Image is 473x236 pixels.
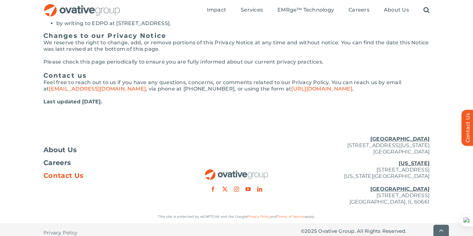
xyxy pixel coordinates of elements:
[43,59,430,65] p: Please check this page periodically to ensure you are fully informed about our current privacy pr...
[241,7,263,14] a: Services
[348,7,369,14] a: Careers
[43,147,77,153] span: About Us
[43,72,430,79] h5: Contact us
[43,147,172,179] nav: Footer Menu
[301,160,430,205] p: [STREET_ADDRESS] [US_STATE][GEOGRAPHIC_DATA] [STREET_ADDRESS] [GEOGRAPHIC_DATA], IL 60661
[246,187,251,192] a: youtube
[43,99,102,105] strong: Last updated [DATE].
[43,79,430,92] p: Feel free to reach out to us if you have any questions, concerns, or comments related to our Priv...
[204,169,269,175] a: OG_Full_horizontal_RGB
[277,7,334,14] a: EMRge™ Technology
[222,187,227,192] a: twitter
[43,147,172,153] a: About Us
[370,136,430,142] u: [GEOGRAPHIC_DATA]
[423,7,430,14] a: Search
[277,214,305,219] a: Terms of Service
[247,214,270,219] a: Privacy Policy
[43,230,77,236] span: Privacy Policy
[384,7,409,14] a: About Us
[43,172,83,179] span: Contact Us
[301,228,430,234] p: © Ovative Group. All Rights Reserved.
[207,7,226,13] span: Impact
[43,32,430,39] h5: Changes to our Privacy Notice
[370,186,430,192] u: [GEOGRAPHIC_DATA]
[43,160,71,166] span: Careers
[301,136,430,155] p: [STREET_ADDRESS][US_STATE] [GEOGRAPHIC_DATA]
[43,172,172,179] a: Contact Us
[348,7,369,13] span: Careers
[384,7,409,13] span: About Us
[43,3,121,9] a: OG_Full_horizontal_RGB
[43,214,430,220] p: This site is protected by reCAPTCHA and the Google and apply.
[305,228,317,234] span: 2025
[207,7,226,14] a: Impact
[49,86,146,92] a: [EMAIL_ADDRESS][DOMAIN_NAME]
[210,187,216,192] a: facebook
[399,160,430,166] u: [US_STATE]
[234,187,239,192] a: instagram
[56,20,430,27] li: by writing to EDPO at [STREET_ADDRESS].
[257,187,262,192] a: linkedin
[241,7,263,13] span: Services
[277,7,334,13] span: EMRge™ Technology
[43,160,172,166] a: Careers
[43,39,430,52] p: We reserve the right to change, add, or remove portions of this Privacy Notice at any time and wi...
[291,86,352,92] a: [URL][DOMAIN_NAME]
